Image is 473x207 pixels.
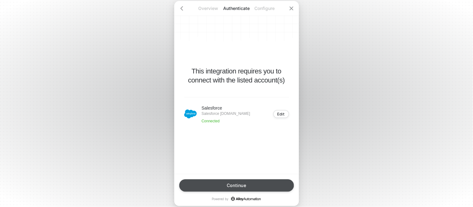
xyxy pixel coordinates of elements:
button: Continue [179,179,294,192]
p: Connected [202,119,250,124]
p: Salesforce [DOMAIN_NAME] [202,111,250,116]
button: Edit [273,110,289,118]
p: Powered by [212,197,261,201]
p: Configure [251,5,279,12]
p: Salesforce [202,105,250,111]
div: Continue [227,183,246,188]
a: icon-success [231,197,261,201]
p: Overview [195,5,223,12]
img: icon [184,108,197,120]
p: Authenticate [223,5,251,12]
span: icon-arrow-left [179,6,184,11]
div: Edit [278,112,285,116]
p: This integration requires you to connect with the listed account(s) [184,67,289,85]
span: icon-close [289,6,294,11]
